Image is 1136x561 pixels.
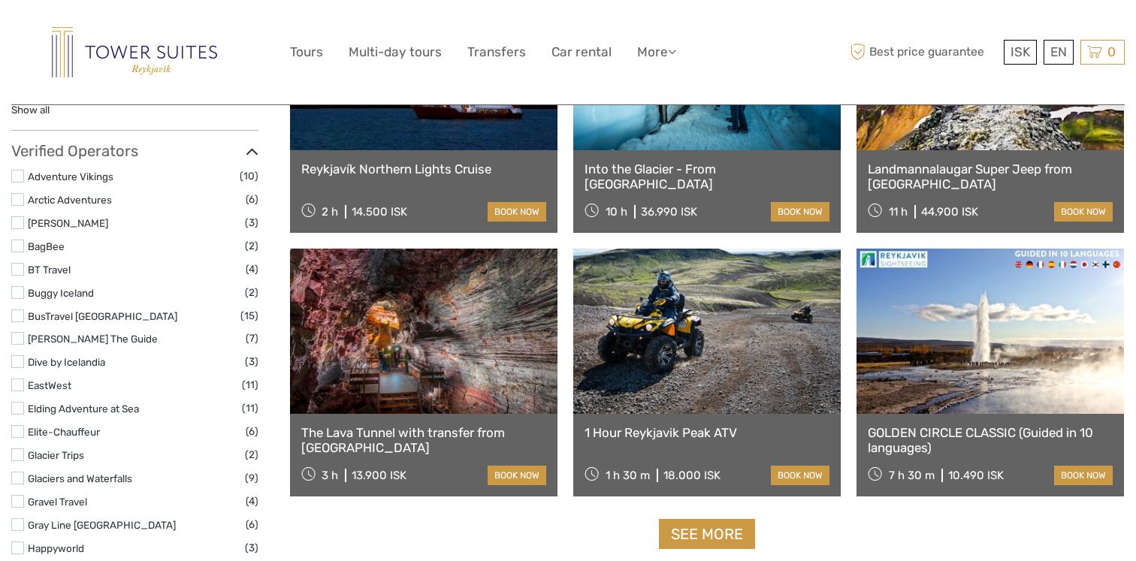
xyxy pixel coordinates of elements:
[868,425,1113,456] a: GOLDEN CIRCLE CLASSIC (Guided in 10 languages)
[551,41,612,63] a: Car rental
[245,284,258,301] span: (2)
[21,26,170,38] p: We're away right now. Please check back later!
[349,41,442,63] a: Multi-day tours
[246,423,258,440] span: (6)
[11,142,258,160] h3: Verified Operators
[1044,40,1074,65] div: EN
[246,191,258,208] span: (6)
[488,466,546,485] a: book now
[28,333,158,345] a: [PERSON_NAME] The Guide
[352,205,407,219] div: 14.500 ISK
[1105,44,1118,59] span: 0
[637,41,676,63] a: More
[28,310,177,322] a: BusTravel [GEOGRAPHIC_DATA]
[28,519,176,531] a: Gray Line [GEOGRAPHIC_DATA]
[663,469,721,482] div: 18.000 ISK
[921,205,978,219] div: 44.900 ISK
[948,469,1004,482] div: 10.490 ISK
[28,496,87,508] a: Gravel Travel
[28,426,100,438] a: Elite-Chauffeur
[246,493,258,510] span: (4)
[322,469,338,482] span: 3 h
[889,469,935,482] span: 7 h 30 m
[585,161,829,192] a: Into the Glacier - From [GEOGRAPHIC_DATA]
[1054,202,1113,222] a: book now
[28,217,108,229] a: [PERSON_NAME]
[52,27,217,77] img: Reykjavik Residence
[245,237,258,255] span: (2)
[11,104,50,116] a: Show all
[352,469,406,482] div: 13.900 ISK
[585,425,829,440] a: 1 Hour Reykjavik Peak ATV
[889,205,908,219] span: 11 h
[771,202,829,222] a: book now
[28,379,71,391] a: EastWest
[606,469,650,482] span: 1 h 30 m
[659,519,755,550] a: See more
[1011,44,1030,59] span: ISK
[242,376,258,394] span: (11)
[28,403,139,415] a: Elding Adventure at Sea
[173,23,191,41] button: Open LiveChat chat widget
[28,264,71,276] a: BT Travel
[606,205,627,219] span: 10 h
[240,167,258,185] span: (10)
[246,261,258,278] span: (4)
[488,202,546,222] a: book now
[245,214,258,231] span: (3)
[847,40,1001,65] span: Best price guarantee
[246,516,258,533] span: (6)
[771,466,829,485] a: book now
[301,425,546,456] a: The Lava Tunnel with transfer from [GEOGRAPHIC_DATA]
[322,205,338,219] span: 2 h
[240,307,258,324] span: (15)
[245,446,258,463] span: (2)
[28,240,65,252] a: BagBee
[245,353,258,370] span: (3)
[246,330,258,347] span: (7)
[467,41,526,63] a: Transfers
[28,287,94,299] a: Buggy Iceland
[641,205,697,219] div: 36.990 ISK
[28,170,113,182] a: Adventure Vikings
[245,469,258,487] span: (9)
[1054,466,1113,485] a: book now
[245,539,258,556] span: (3)
[868,161,1113,192] a: Landmannalaugar Super Jeep from [GEOGRAPHIC_DATA]
[242,400,258,417] span: (11)
[290,41,323,63] a: Tours
[28,449,84,461] a: Glacier Trips
[28,356,105,368] a: Dive by Icelandia
[28,542,84,554] a: Happyworld
[301,161,546,176] a: Reykjavík Northern Lights Cruise
[28,472,132,484] a: Glaciers and Waterfalls
[28,194,112,206] a: Arctic Adventures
